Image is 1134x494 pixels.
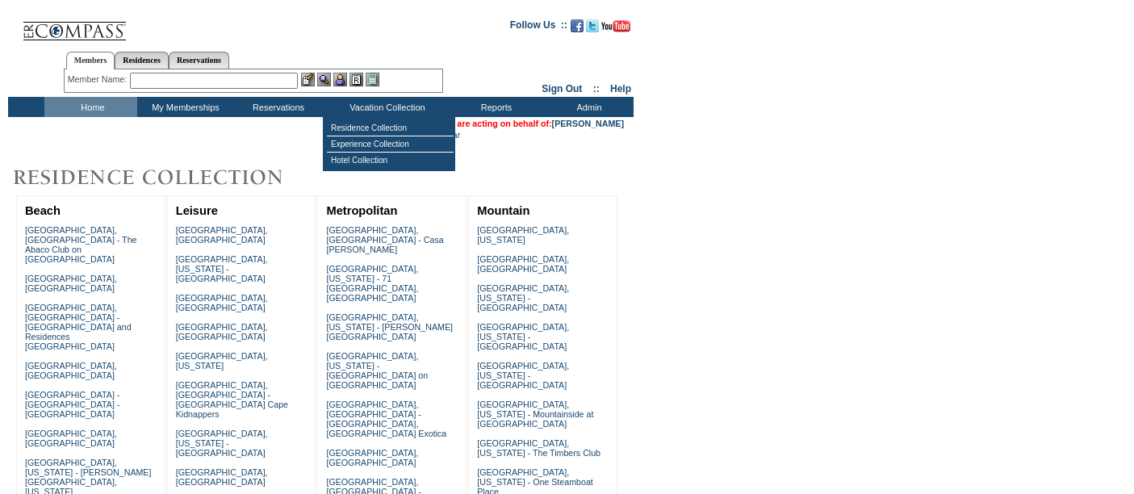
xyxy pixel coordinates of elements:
[327,120,454,136] td: Residence Collection
[25,429,117,448] a: [GEOGRAPHIC_DATA], [GEOGRAPHIC_DATA]
[326,204,397,217] a: Metropolitan
[25,274,117,293] a: [GEOGRAPHIC_DATA], [GEOGRAPHIC_DATA]
[44,97,137,117] td: Home
[176,204,218,217] a: Leisure
[8,161,323,194] img: Destinations by Exclusive Resorts
[349,73,363,86] img: Reservations
[66,52,115,69] a: Members
[610,83,631,94] a: Help
[477,400,593,429] a: [GEOGRAPHIC_DATA], [US_STATE] - Mountainside at [GEOGRAPHIC_DATA]
[230,97,323,117] td: Reservations
[448,97,541,117] td: Reports
[366,73,379,86] img: b_calculator.gif
[326,400,446,438] a: [GEOGRAPHIC_DATA], [GEOGRAPHIC_DATA] - [GEOGRAPHIC_DATA], [GEOGRAPHIC_DATA] Exotica
[601,24,630,34] a: Subscribe to our YouTube Channel
[586,19,599,32] img: Follow us on Twitter
[176,322,268,341] a: [GEOGRAPHIC_DATA], [GEOGRAPHIC_DATA]
[477,283,569,312] a: [GEOGRAPHIC_DATA], [US_STATE] - [GEOGRAPHIC_DATA]
[477,322,569,351] a: [GEOGRAPHIC_DATA], [US_STATE] - [GEOGRAPHIC_DATA]
[326,351,428,390] a: [GEOGRAPHIC_DATA], [US_STATE] - [GEOGRAPHIC_DATA] on [GEOGRAPHIC_DATA]
[541,97,634,117] td: Admin
[25,390,119,419] a: [GEOGRAPHIC_DATA] - [GEOGRAPHIC_DATA] - [GEOGRAPHIC_DATA]
[477,225,569,245] a: [GEOGRAPHIC_DATA], [US_STATE]
[301,73,315,86] img: b_edit.gif
[333,73,347,86] img: Impersonate
[571,24,584,34] a: Become our fan on Facebook
[542,83,582,94] a: Sign Out
[25,303,132,351] a: [GEOGRAPHIC_DATA], [GEOGRAPHIC_DATA] - [GEOGRAPHIC_DATA] and Residences [GEOGRAPHIC_DATA]
[25,204,61,217] a: Beach
[326,264,418,303] a: [GEOGRAPHIC_DATA], [US_STATE] - 71 [GEOGRAPHIC_DATA], [GEOGRAPHIC_DATA]
[477,361,569,390] a: [GEOGRAPHIC_DATA], [US_STATE] - [GEOGRAPHIC_DATA]
[510,18,567,37] td: Follow Us ::
[326,225,443,254] a: [GEOGRAPHIC_DATA], [GEOGRAPHIC_DATA] - Casa [PERSON_NAME]
[327,136,454,153] td: Experience Collection
[477,254,569,274] a: [GEOGRAPHIC_DATA], [GEOGRAPHIC_DATA]
[326,312,453,341] a: [GEOGRAPHIC_DATA], [US_STATE] - [PERSON_NAME][GEOGRAPHIC_DATA]
[25,225,137,264] a: [GEOGRAPHIC_DATA], [GEOGRAPHIC_DATA] - The Abaco Club on [GEOGRAPHIC_DATA]
[552,119,624,128] a: [PERSON_NAME]
[326,448,418,467] a: [GEOGRAPHIC_DATA], [GEOGRAPHIC_DATA]
[601,20,630,32] img: Subscribe to our YouTube Channel
[25,361,117,380] a: [GEOGRAPHIC_DATA], [GEOGRAPHIC_DATA]
[8,24,21,25] img: i.gif
[176,429,268,458] a: [GEOGRAPHIC_DATA], [US_STATE] - [GEOGRAPHIC_DATA]
[593,83,600,94] span: ::
[571,19,584,32] img: Become our fan on Facebook
[176,225,268,245] a: [GEOGRAPHIC_DATA], [GEOGRAPHIC_DATA]
[327,153,454,168] td: Hotel Collection
[22,8,127,41] img: Compass Home
[169,52,229,69] a: Reservations
[137,97,230,117] td: My Memberships
[477,204,529,217] a: Mountain
[477,438,600,458] a: [GEOGRAPHIC_DATA], [US_STATE] - The Timbers Club
[176,380,288,419] a: [GEOGRAPHIC_DATA], [GEOGRAPHIC_DATA] - [GEOGRAPHIC_DATA] Cape Kidnappers
[115,52,169,69] a: Residences
[317,73,331,86] img: View
[176,254,268,283] a: [GEOGRAPHIC_DATA], [US_STATE] - [GEOGRAPHIC_DATA]
[176,293,268,312] a: [GEOGRAPHIC_DATA], [GEOGRAPHIC_DATA]
[68,73,130,86] div: Member Name:
[439,119,624,128] span: You are acting on behalf of:
[586,24,599,34] a: Follow us on Twitter
[176,467,268,487] a: [GEOGRAPHIC_DATA], [GEOGRAPHIC_DATA]
[176,351,268,370] a: [GEOGRAPHIC_DATA], [US_STATE]
[323,97,448,117] td: Vacation Collection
